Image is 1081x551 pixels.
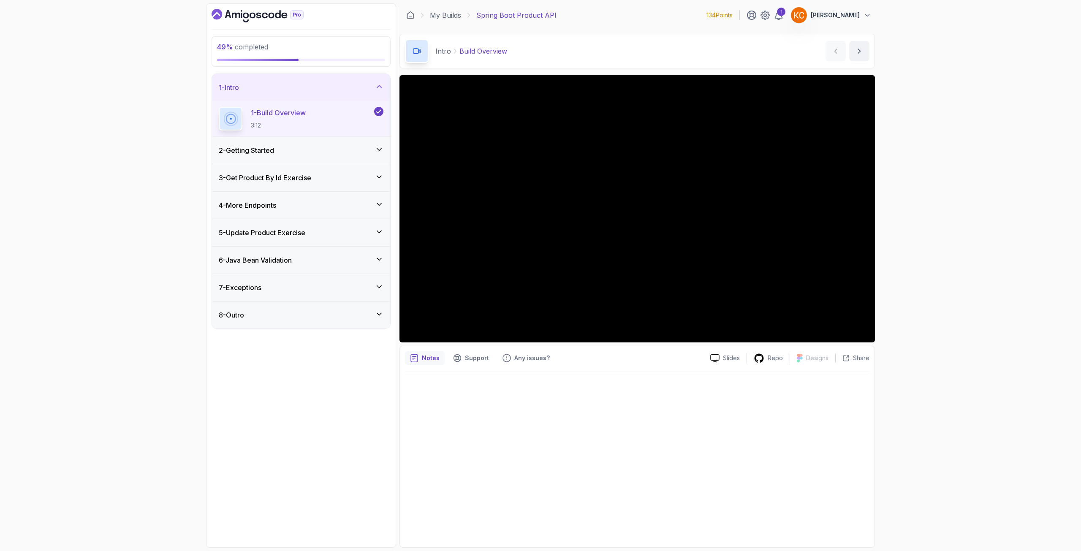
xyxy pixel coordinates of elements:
[212,9,323,22] a: Dashboard
[219,145,274,155] h3: 2 - Getting Started
[217,43,233,51] span: 49 %
[476,10,557,20] p: Spring Boot Product API
[806,354,828,362] p: Designs
[212,301,390,328] button: 8-Outro
[219,310,244,320] h3: 8 - Outro
[497,351,555,365] button: Feedback button
[219,255,292,265] h3: 6 - Java Bean Validation
[251,108,306,118] p: 1 - Build Overview
[212,74,390,101] button: 1-Intro
[459,46,507,56] p: Build Overview
[465,354,489,362] p: Support
[212,164,390,191] button: 3-Get Product By Id Exercise
[251,121,306,130] p: 3:12
[514,354,550,362] p: Any issues?
[448,351,494,365] button: Support button
[747,353,790,364] a: Repo
[219,82,239,92] h3: 1 - Intro
[212,137,390,164] button: 2-Getting Started
[768,354,783,362] p: Repo
[212,274,390,301] button: 7-Exceptions
[212,219,390,246] button: 5-Update Product Exercise
[422,354,440,362] p: Notes
[219,228,305,238] h3: 5 - Update Product Exercise
[811,11,860,19] p: [PERSON_NAME]
[212,192,390,219] button: 4-More Endpoints
[399,75,875,342] iframe: 1 - Build Overview
[219,282,261,293] h3: 7 - Exceptions
[706,11,733,19] p: 134 Points
[774,10,784,20] a: 1
[723,354,740,362] p: Slides
[219,173,311,183] h3: 3 - Get Product By Id Exercise
[430,10,461,20] a: My Builds
[406,11,415,19] a: Dashboard
[835,354,869,362] button: Share
[435,46,451,56] p: Intro
[217,43,268,51] span: completed
[212,247,390,274] button: 6-Java Bean Validation
[703,354,747,363] a: Slides
[790,7,872,24] button: user profile image[PERSON_NAME]
[219,107,383,130] button: 1-Build Overview3:12
[219,200,276,210] h3: 4 - More Endpoints
[853,354,869,362] p: Share
[777,8,785,16] div: 1
[826,41,846,61] button: previous content
[791,7,807,23] img: user profile image
[405,351,445,365] button: notes button
[849,41,869,61] button: next content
